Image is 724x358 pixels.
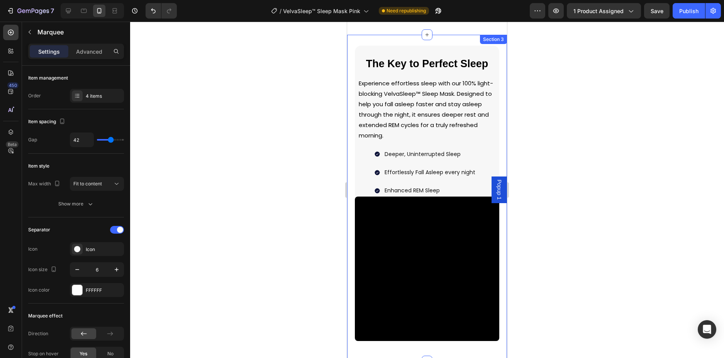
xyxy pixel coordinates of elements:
div: Icon size [28,265,58,275]
button: 1 product assigned [567,3,641,19]
div: Beta [6,141,19,148]
button: Publish [673,3,705,19]
div: Max width [28,179,62,189]
button: 7 [3,3,58,19]
div: Icon [86,246,122,253]
div: Publish [679,7,699,15]
div: Show more [58,200,94,208]
div: Item spacing [28,117,67,127]
button: Save [644,3,670,19]
div: Item style [28,163,49,170]
div: Order [28,92,41,99]
div: Direction [28,330,48,337]
span: Fit to content [73,181,102,187]
div: Stop on hover [28,350,59,357]
iframe: Design area [347,22,507,358]
p: Marquee [37,27,121,37]
div: Gap [28,136,37,143]
p: Settings [38,48,60,56]
span: / [280,7,281,15]
span: Need republishing [387,7,426,14]
button: Fit to content [70,177,124,191]
div: Icon [28,246,37,253]
p: Advanced [76,48,102,56]
input: Auto [70,133,93,147]
span: No [107,350,114,357]
div: Undo/Redo [146,3,177,19]
div: Separator [28,226,50,233]
div: Icon color [28,287,50,294]
div: 4 items [86,93,122,100]
span: 1 product assigned [573,7,624,15]
span: VelvaSleep™ Sleep Mask Pink [283,7,360,15]
div: Marquee effect [28,312,63,319]
span: Save [651,8,663,14]
div: Open Intercom Messenger [698,320,716,339]
p: 7 [51,6,54,15]
div: Item management [28,75,68,81]
div: 450 [7,82,19,88]
button: Show more [28,197,124,211]
div: FFFFFF [86,287,122,294]
span: Yes [80,350,87,357]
